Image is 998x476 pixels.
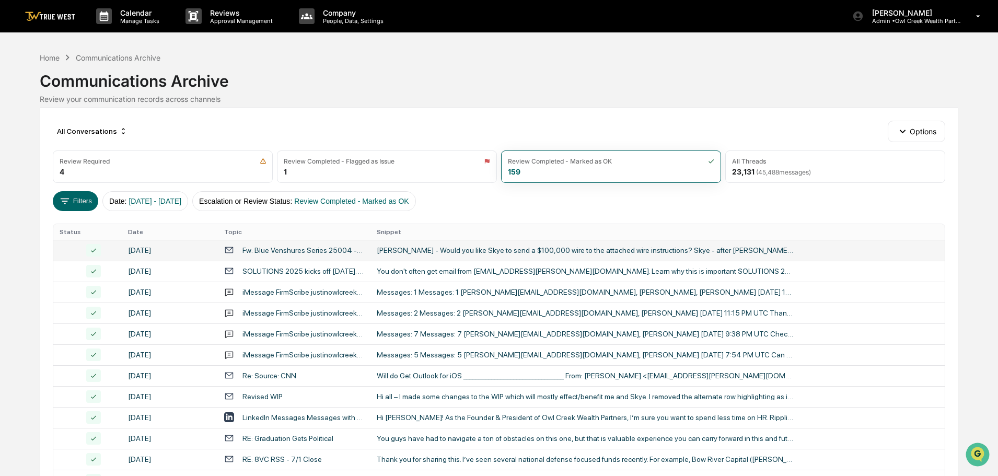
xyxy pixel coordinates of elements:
div: iMessage FirmScribe justinowlcreekwealth.coms Conversation with [PERSON_NAME] 7 Messages [242,330,364,338]
button: Start new chat [178,83,190,96]
p: Approval Management [202,17,278,25]
div: 23,131 [732,167,811,176]
div: [DATE] [128,351,212,359]
div: iMessage FirmScribe justinowlcreekwealth.coms Conversation with [PERSON_NAME] 5 Messages [242,351,364,359]
div: [DATE] [128,267,212,275]
a: 🔎Data Lookup [6,229,70,248]
div: [DATE] [128,246,212,254]
img: 1746055101610-c473b297-6a78-478c-a979-82029cc54cd1 [10,80,29,99]
p: Admin • Owl Creek Wealth Partners [864,17,961,25]
div: Review Completed - Marked as OK [508,157,612,165]
th: Topic [218,224,370,240]
div: 🖐️ [10,215,19,223]
div: Home [40,53,60,62]
div: Hi all – I made some changes to the WIP which will mostly effect/benefit me and Skye. I removed t... [377,392,795,401]
div: You don't often get email from [EMAIL_ADDRESS][PERSON_NAME][DOMAIN_NAME]. Learn why this is impor... [377,267,795,275]
span: • [87,142,90,150]
img: icon [260,158,266,165]
div: We're available if you need us! [47,90,144,99]
div: 159 [508,167,520,176]
div: All Threads [732,157,766,165]
p: Manage Tasks [112,17,165,25]
div: Will do Get Outlook for iOS ________________________________ From: [PERSON_NAME] <[EMAIL_ADDRESS]... [377,371,795,380]
div: Review Required [60,157,110,165]
iframe: Open customer support [965,442,993,470]
img: Tammy Steffen [10,160,27,177]
div: You guys have had to navigate a ton of obstacles on this one, but that is valuable experience you... [377,434,795,443]
p: People, Data, Settings [315,17,389,25]
th: Status [53,224,121,240]
div: RE: 8VC RSS - 7/1 Close [242,455,322,463]
div: [DATE] [128,455,212,463]
div: Review your communication records across channels [40,95,958,103]
a: Powered byPylon [74,259,126,267]
div: [DATE] [128,288,212,296]
div: RE: Graduation Gets Political [242,434,333,443]
div: All Conversations [53,123,132,140]
div: Review Completed - Flagged as Issue [284,157,394,165]
span: • [87,170,90,179]
button: Date:[DATE] - [DATE] [102,191,188,211]
div: SOLUTIONS 2025 kicks off [DATE]. Get started [DATE]! [242,267,364,275]
div: 🗄️ [76,215,84,223]
img: logo [25,11,75,21]
div: Hi [PERSON_NAME]! As the Founder & President of Owl Creek Wealth Partners, I’m sure you want to s... [377,413,795,422]
img: icon [484,158,490,165]
div: [DATE] [128,371,212,380]
div: [DATE] [128,330,212,338]
div: iMessage FirmScribe justinowlcreekwealth.coms Conversation with [PERSON_NAME] and [PERSON_NAME] 1... [242,288,364,296]
span: [DATE] - [DATE] [129,197,181,205]
span: Preclearance [21,214,67,224]
div: 🔎 [10,235,19,243]
p: Company [315,8,389,17]
img: icon [708,158,714,165]
div: [DATE] [128,392,212,401]
div: Revised WIP [242,392,283,401]
img: Tammy Steffen [10,132,27,149]
div: 4 [60,167,64,176]
div: [DATE] [128,434,212,443]
div: [DATE] [128,309,212,317]
div: Communications Archive [76,53,160,62]
button: Options [888,121,945,142]
div: Thank you for sharing this. I’ve seen several national defense focused funds recently. For exampl... [377,455,795,463]
th: Date [122,224,218,240]
div: [DATE] [128,413,212,422]
button: See all [162,114,190,126]
th: Snippet [370,224,945,240]
span: ( 45,488 messages) [756,168,811,176]
div: LinkedIn Messages Messages with [PERSON_NAME], [PERSON_NAME] Apt, CFA [242,413,364,422]
span: Attestations [86,214,130,224]
span: [DATE] [92,170,114,179]
button: Filters [53,191,98,211]
p: Reviews [202,8,278,17]
div: Communications Archive [40,63,958,90]
div: Messages: 2 Messages: 2 [PERSON_NAME][EMAIL_ADDRESS][DOMAIN_NAME], [PERSON_NAME] [DATE] 11:15 PM ... [377,309,795,317]
p: [PERSON_NAME] [864,8,961,17]
span: Data Lookup [21,234,66,244]
div: Messages: 7 Messages: 7 [PERSON_NAME][EMAIL_ADDRESS][DOMAIN_NAME], [PERSON_NAME] [DATE] 9:38 PM U... [377,330,795,338]
div: 1 [284,167,287,176]
div: iMessage FirmScribe justinowlcreekwealth.coms Conversation with [PERSON_NAME] 2 Messages [242,309,364,317]
span: [PERSON_NAME] [32,142,85,150]
div: Messages: 5 Messages: 5 [PERSON_NAME][EMAIL_ADDRESS][DOMAIN_NAME], [PERSON_NAME] [DATE] 7:54 PM U... [377,351,795,359]
p: Calendar [112,8,165,17]
p: How can we help? [10,22,190,39]
div: Past conversations [10,116,70,124]
div: Messages: 1 Messages: 1 [PERSON_NAME][EMAIL_ADDRESS][DOMAIN_NAME], [PERSON_NAME], [PERSON_NAME] [... [377,288,795,296]
span: [PERSON_NAME] [32,170,85,179]
span: Pylon [104,259,126,267]
button: Escalation or Review Status:Review Completed - Marked as OK [192,191,416,211]
img: 8933085812038_c878075ebb4cc5468115_72.jpg [22,80,41,99]
a: 🖐️Preclearance [6,210,72,228]
div: Start new chat [47,80,171,90]
span: [DATE] [92,142,114,150]
div: [PERSON_NAME] - Would you like Skye to send a $100,000 wire to the attached wire instructions? Sk... [377,246,795,254]
a: 🗄️Attestations [72,210,134,228]
span: Review Completed - Marked as OK [294,197,409,205]
div: Re: Source: CNN [242,371,296,380]
div: Fw: Blue Venshures Series 25004 - Invenshure [242,246,364,254]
